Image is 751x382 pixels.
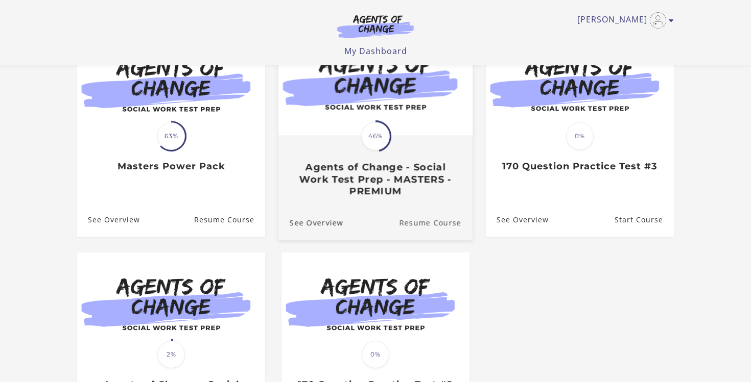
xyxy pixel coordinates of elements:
[497,161,663,172] h3: 170 Question Practice Test #3
[290,161,461,197] h3: Agents of Change - Social Work Test Prep - MASTERS - PREMIUM
[486,203,549,236] a: 170 Question Practice Test #3: See Overview
[344,45,407,57] a: My Dashboard
[326,14,425,38] img: Agents of Change Logo
[399,205,473,239] a: Agents of Change - Social Work Test Prep - MASTERS - PREMIUM: Resume Course
[157,122,185,150] span: 63%
[88,161,254,172] h3: Masters Power Pack
[194,203,265,236] a: Masters Power Pack: Resume Course
[157,341,185,368] span: 2%
[362,341,389,368] span: 0%
[77,203,140,236] a: Masters Power Pack: See Overview
[361,122,390,150] span: 46%
[577,12,669,29] a: Toggle menu
[278,205,343,239] a: Agents of Change - Social Work Test Prep - MASTERS - PREMIUM: See Overview
[615,203,674,236] a: 170 Question Practice Test #3: Resume Course
[566,122,594,150] span: 0%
